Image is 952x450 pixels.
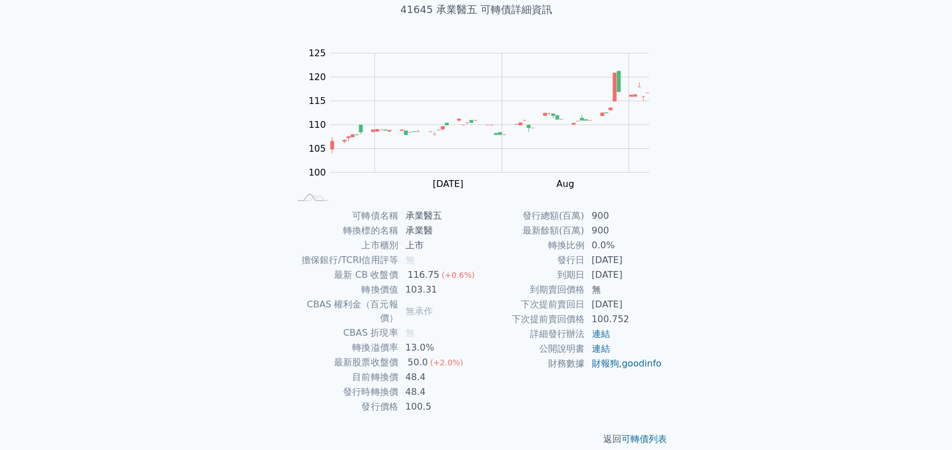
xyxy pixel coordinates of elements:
[476,282,584,297] td: 到期賣回價格
[308,95,326,106] tspan: 115
[290,297,398,326] td: CBAS 權利金（百元報價）
[476,327,584,341] td: 詳細發行辦法
[405,306,432,316] span: 無承作
[584,297,662,312] td: [DATE]
[476,223,584,238] td: 最新餘額(百萬)
[591,358,619,369] a: 財報狗
[621,358,661,369] a: goodinfo
[584,282,662,297] td: 無
[398,238,476,253] td: 上市
[556,178,574,189] tspan: Aug
[290,209,398,223] td: 可轉債名稱
[476,209,584,223] td: 發行總額(百萬)
[476,356,584,371] td: 財務數據
[308,143,326,154] tspan: 105
[584,356,662,371] td: ,
[398,209,476,223] td: 承業醫五
[584,253,662,268] td: [DATE]
[405,356,430,369] div: 50.0
[398,399,476,414] td: 100.5
[476,238,584,253] td: 轉換比例
[584,238,662,253] td: 0.0%
[290,253,398,268] td: 擔保銀行/TCRI信用評等
[398,340,476,355] td: 13.0%
[290,355,398,370] td: 最新股票收盤價
[405,327,414,338] span: 無
[584,312,662,327] td: 100.752
[476,297,584,312] td: 下次提前賣回日
[290,399,398,414] td: 發行價格
[290,223,398,238] td: 轉換標的名稱
[591,343,609,354] a: 連結
[290,238,398,253] td: 上市櫃別
[405,255,414,265] span: 無
[398,282,476,297] td: 103.31
[290,326,398,340] td: CBAS 折現率
[584,268,662,282] td: [DATE]
[308,72,326,82] tspan: 120
[276,432,676,446] p: 返回
[584,209,662,223] td: 900
[476,253,584,268] td: 發行日
[621,434,667,444] a: 可轉債列表
[302,48,666,189] g: Chart
[276,2,676,18] h1: 41645 承業醫五 可轉債詳細資訊
[476,341,584,356] td: 公開說明書
[441,270,474,280] span: (+0.6%)
[476,312,584,327] td: 下次提前賣回價格
[584,223,662,238] td: 900
[290,340,398,355] td: 轉換溢價率
[308,119,326,130] tspan: 110
[430,358,463,367] span: (+2.0%)
[290,282,398,297] td: 轉換價值
[398,385,476,399] td: 48.4
[308,167,326,178] tspan: 100
[290,385,398,399] td: 發行時轉換價
[476,268,584,282] td: 到期日
[398,223,476,238] td: 承業醫
[398,370,476,385] td: 48.4
[290,370,398,385] td: 目前轉換價
[405,268,441,282] div: 116.75
[591,328,609,339] a: 連結
[432,178,463,189] tspan: [DATE]
[308,48,326,59] tspan: 125
[290,268,398,282] td: 最新 CB 收盤價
